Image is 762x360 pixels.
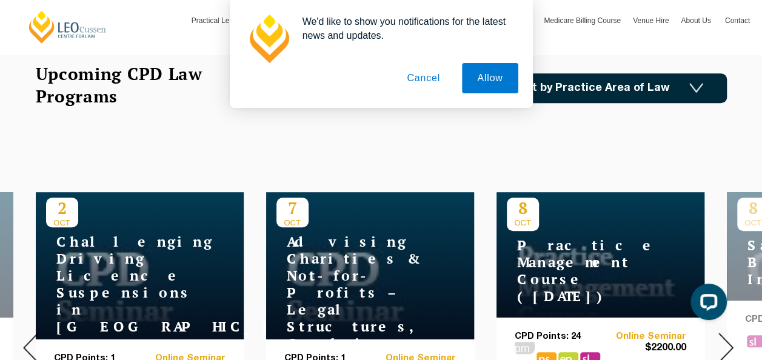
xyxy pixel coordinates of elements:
[276,198,309,218] p: 7
[600,342,686,355] span: $2200.00
[276,218,309,227] span: OCT
[515,332,601,342] p: CPD Points: 24
[507,218,539,227] span: OCT
[515,342,535,354] span: pm
[681,279,732,330] iframe: LiveChat chat widget
[392,63,455,93] button: Cancel
[293,15,518,42] div: We'd like to show you notifications for the latest news and updates.
[507,198,539,218] p: 8
[244,15,293,63] img: notification icon
[462,63,518,93] button: Allow
[600,332,686,342] a: Online Seminar
[46,218,78,227] span: OCT
[507,237,658,305] h4: Practice Management Course ([DATE])
[46,233,198,335] h4: Challenging Driving Licence Suspensions in [GEOGRAPHIC_DATA]
[46,198,78,218] p: 2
